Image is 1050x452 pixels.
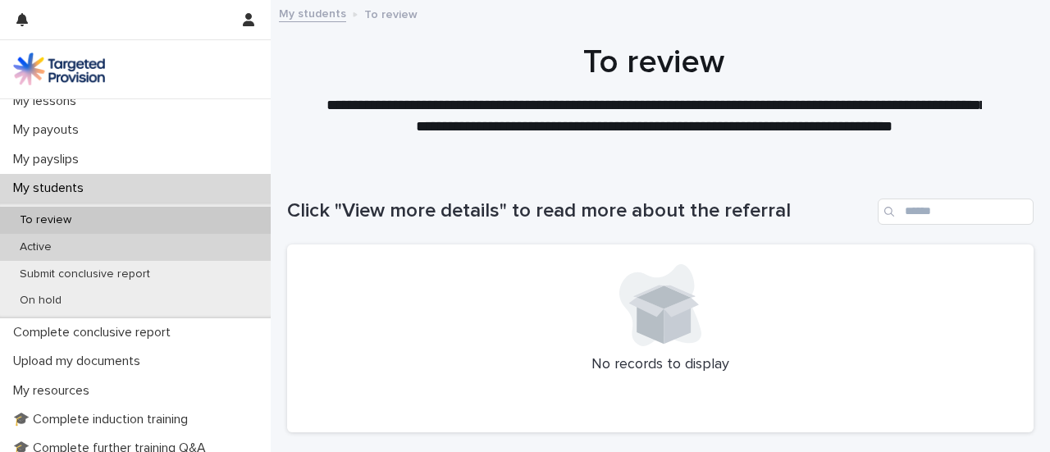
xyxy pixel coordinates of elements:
p: My payouts [7,122,92,138]
p: Complete conclusive report [7,325,184,340]
input: Search [878,199,1034,225]
p: To review [7,213,84,227]
h1: To review [287,43,1021,82]
p: 🎓 Complete induction training [7,412,201,427]
p: No records to display [307,356,1014,374]
p: My lessons [7,94,89,109]
p: Active [7,240,65,254]
p: Upload my documents [7,354,153,369]
p: My resources [7,383,103,399]
p: Submit conclusive report [7,267,163,281]
a: My students [279,3,346,22]
p: To review [364,4,418,22]
p: On hold [7,294,75,308]
p: My payslips [7,152,92,167]
p: My students [7,180,97,196]
h1: Click "View more details" to read more about the referral [287,199,871,223]
img: M5nRWzHhSzIhMunXDL62 [13,53,105,85]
